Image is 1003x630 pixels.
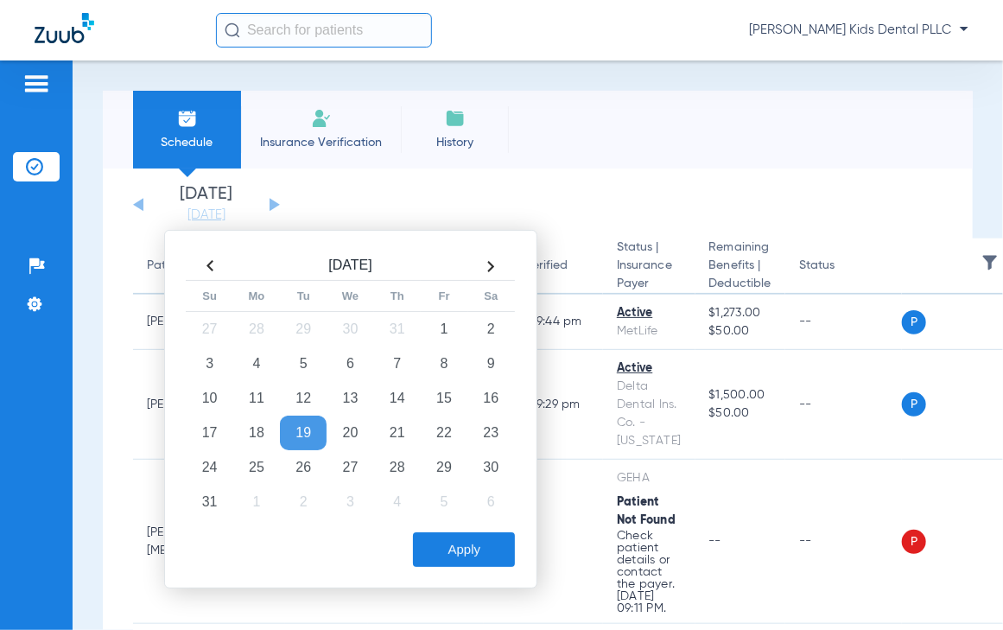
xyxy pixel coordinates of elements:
div: GEHA [617,469,682,487]
span: Insurance Payer [617,257,682,293]
span: Deductible [709,275,772,293]
th: Remaining Benefits | [695,239,786,295]
span: $50.00 [709,322,772,340]
span: Patient Not Found [617,496,676,526]
td: -- [785,350,902,460]
span: $50.00 [709,404,772,423]
td: [DATE] 9:29 PM [484,350,603,460]
span: $1,500.00 [709,386,772,404]
img: History [445,108,466,129]
img: Zuub Logo [35,13,94,43]
span: -- [709,535,722,547]
span: P [902,392,926,417]
td: -- [484,460,603,624]
iframe: Chat Widget [917,547,1003,630]
div: Active [617,304,682,322]
span: P [902,310,926,334]
img: hamburger-icon [22,73,50,94]
span: Insurance Verification [254,134,388,151]
li: [DATE] [155,186,258,224]
td: -- [785,295,902,350]
span: History [414,134,496,151]
div: Patient Name [147,257,271,275]
td: [DATE] 9:44 PM [484,295,603,350]
input: Search for patients [216,13,432,48]
span: Schedule [146,134,228,151]
td: -- [785,460,902,624]
div: Delta Dental Ins. Co. - [US_STATE] [617,378,682,450]
img: Schedule [177,108,198,129]
span: P [902,530,926,554]
th: Status [785,239,902,295]
div: Active [617,360,682,378]
div: Last Verified [498,257,589,275]
img: Search Icon [225,22,240,38]
div: MetLife [617,322,682,340]
span: [PERSON_NAME] Kids Dental PLLC [749,22,968,39]
div: Patient Name [147,257,223,275]
span: $1,273.00 [709,304,772,322]
th: Status | [603,239,695,295]
img: Manual Insurance Verification [311,108,332,129]
a: [DATE] [155,207,258,224]
img: filter.svg [981,254,999,271]
p: Check patient details or contact the payer. [DATE] 09:11 PM. [617,530,682,614]
th: [DATE] [233,252,467,281]
button: Apply [413,532,515,567]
